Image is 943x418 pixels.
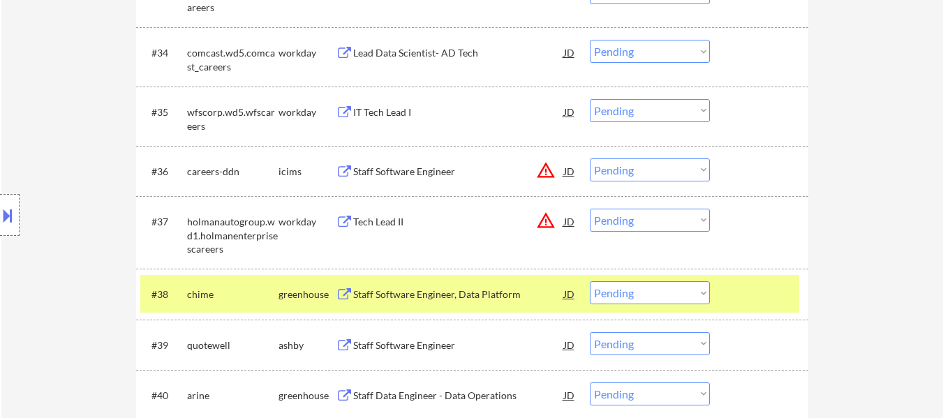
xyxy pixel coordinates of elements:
div: workday [279,46,336,60]
div: icims [279,165,336,179]
div: arine [187,389,279,403]
div: quotewell [187,338,279,352]
div: Tech Lead II [353,215,564,229]
div: JD [563,332,577,357]
button: warning_amber [536,161,556,180]
div: JD [563,209,577,234]
div: JD [563,99,577,124]
div: greenhouse [279,389,336,403]
div: Staff Software Engineer [353,165,564,179]
div: JD [563,382,577,408]
div: #34 [151,46,176,60]
div: comcast.wd5.comcast_careers [187,46,279,73]
div: greenhouse [279,288,336,301]
div: IT Tech Lead I [353,105,564,119]
div: Staff Software Engineer [353,338,564,352]
div: workday [279,105,336,119]
div: workday [279,215,336,229]
button: warning_amber [536,211,556,230]
div: Staff Data Engineer - Data Operations [353,389,564,403]
div: Lead Data Scientist- AD Tech [353,46,564,60]
div: #40 [151,389,176,403]
div: #39 [151,338,176,352]
div: Staff Software Engineer, Data Platform [353,288,564,301]
div: JD [563,40,577,65]
div: JD [563,281,577,306]
div: ashby [279,338,336,352]
div: JD [563,158,577,184]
